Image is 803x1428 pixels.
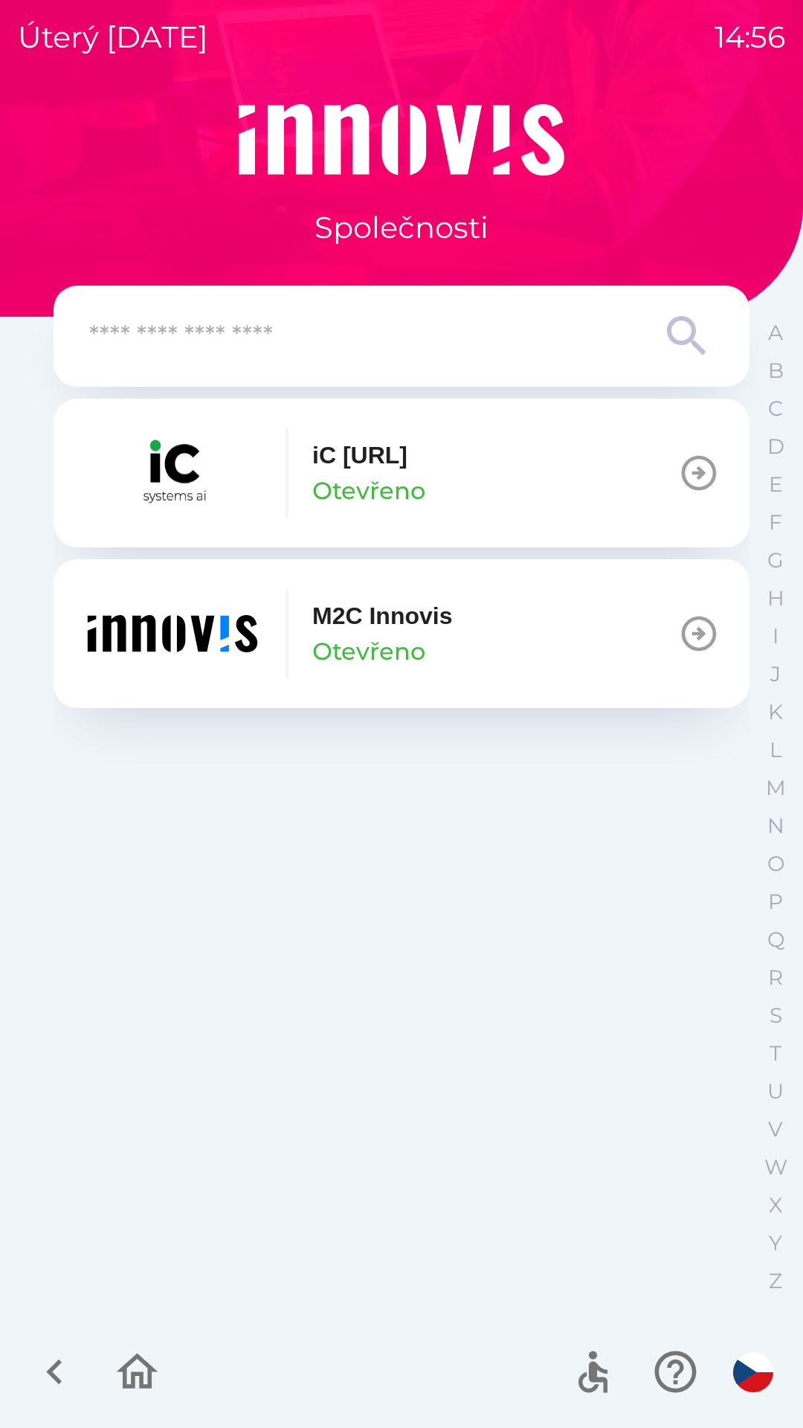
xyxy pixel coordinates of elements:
p: Y [769,1230,782,1256]
p: X [769,1192,782,1218]
p: G [767,547,784,573]
img: ef454dd6-c04b-4b09-86fc-253a1223f7b7.png [83,589,262,678]
p: 14:56 [715,15,785,59]
p: S [770,1003,782,1029]
button: W [757,1148,794,1186]
button: R [757,959,794,997]
p: Otevřeno [312,634,425,669]
button: I [757,617,794,655]
p: A [768,320,783,346]
button: K [757,693,794,731]
button: M2C InnovisOtevřeno [54,559,749,708]
button: B [757,352,794,390]
p: W [764,1154,787,1180]
button: X [757,1186,794,1224]
button: G [757,541,794,579]
p: K [768,699,783,725]
button: V [757,1110,794,1148]
button: J [757,655,794,693]
button: Y [757,1224,794,1262]
button: N [757,807,794,845]
button: Q [757,921,794,959]
p: R [768,965,783,991]
button: F [757,504,794,541]
p: P [768,889,783,915]
p: B [768,358,784,384]
p: úterý [DATE] [18,15,208,59]
p: Z [769,1268,782,1294]
button: S [757,997,794,1035]
button: A [757,314,794,352]
p: Otevřeno [312,473,425,509]
p: M2C Innovis [312,598,452,634]
button: U [757,1072,794,1110]
button: M [757,769,794,807]
img: 0b57a2db-d8c2-416d-bc33-8ae43c84d9d8.png [83,428,262,518]
p: C [768,396,783,422]
button: Z [757,1262,794,1300]
p: Společnosti [315,205,488,250]
p: M [766,775,786,801]
button: H [757,579,794,617]
img: cs flag [733,1352,773,1392]
button: D [757,428,794,466]
p: D [767,434,784,460]
p: iC [URL] [312,437,407,473]
p: I [773,623,778,649]
p: Q [767,927,784,953]
p: O [767,851,784,877]
p: N [767,813,784,839]
p: L [770,737,781,763]
p: T [770,1041,781,1067]
p: J [770,661,781,687]
button: iC [URL]Otevřeno [54,399,749,547]
button: O [757,845,794,883]
img: Logo [54,104,749,176]
button: L [757,731,794,769]
button: P [757,883,794,921]
p: F [769,509,782,535]
button: C [757,390,794,428]
button: T [757,1035,794,1072]
p: U [767,1078,784,1104]
p: E [769,472,783,498]
p: H [767,585,784,611]
button: E [757,466,794,504]
p: V [768,1116,783,1142]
